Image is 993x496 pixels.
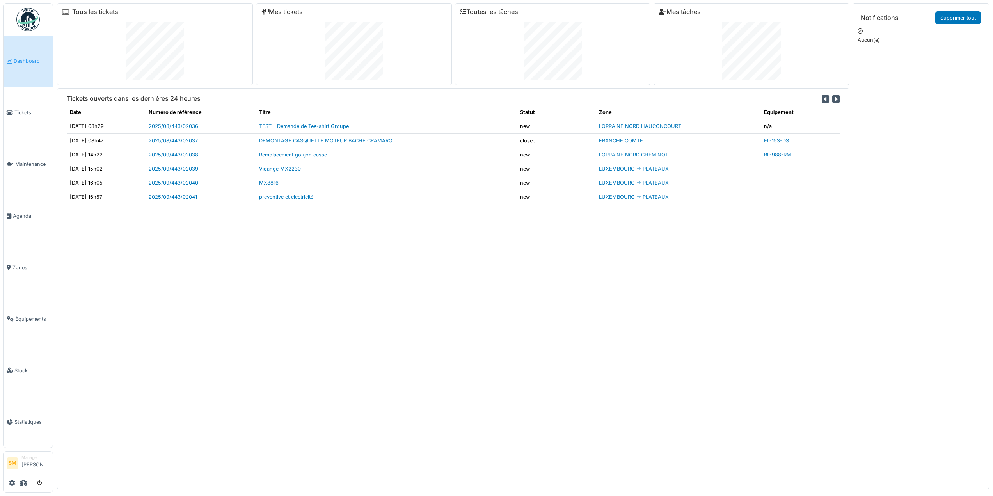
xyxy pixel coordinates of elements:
[4,190,53,242] a: Agenda
[599,194,669,200] a: LUXEMBOURG -> PLATEAUX
[4,293,53,345] a: Équipements
[599,166,669,172] a: LUXEMBOURG -> PLATEAUX
[16,8,40,31] img: Badge_color-CXgf-gQk.svg
[14,418,50,426] span: Statistiques
[599,123,681,129] a: LORRAINE NORD HAUCONCOURT
[761,119,840,133] td: n/a
[149,152,198,158] a: 2025/09/443/02038
[259,152,327,158] a: Remplacement goujon cassé
[149,123,198,129] a: 2025/08/443/02036
[4,242,53,293] a: Zones
[259,166,301,172] a: Vidange MX2230
[517,148,596,162] td: new
[7,455,50,473] a: SM Manager[PERSON_NAME]
[935,11,981,24] a: Supprimer tout
[261,8,303,16] a: Mes tickets
[14,57,50,65] span: Dashboard
[67,162,146,176] td: [DATE] 15h02
[149,166,198,172] a: 2025/09/443/02039
[599,138,643,144] a: FRANCHE COMTE
[861,14,899,21] h6: Notifications
[67,176,146,190] td: [DATE] 16h05
[13,212,50,220] span: Agenda
[517,176,596,190] td: new
[67,148,146,162] td: [DATE] 14h22
[149,194,197,200] a: 2025/09/443/02041
[517,190,596,204] td: new
[4,139,53,190] a: Maintenance
[259,138,393,144] a: DEMONTAGE CASQUETTE MOTEUR BACHE CRAMARO
[14,367,50,374] span: Stock
[659,8,701,16] a: Mes tâches
[15,160,50,168] span: Maintenance
[67,105,146,119] th: Date
[67,119,146,133] td: [DATE] 08h29
[259,123,349,129] a: TEST - Demande de Tee-shirt Groupe
[146,105,256,119] th: Numéro de référence
[21,455,50,471] li: [PERSON_NAME]
[517,162,596,176] td: new
[14,109,50,116] span: Tickets
[599,180,669,186] a: LUXEMBOURG -> PLATEAUX
[67,133,146,148] td: [DATE] 08h47
[72,8,118,16] a: Tous les tickets
[764,138,789,144] a: EL-153-DS
[21,455,50,460] div: Manager
[517,105,596,119] th: Statut
[596,105,761,119] th: Zone
[599,152,668,158] a: LORRAINE NORD CHEMINOT
[460,8,518,16] a: Toutes les tâches
[256,105,517,119] th: Titre
[149,138,198,144] a: 2025/08/443/02037
[4,345,53,396] a: Stock
[12,264,50,271] span: Zones
[764,152,791,158] a: BL-988-RM
[67,95,201,102] h6: Tickets ouverts dans les dernières 24 heures
[15,315,50,323] span: Équipements
[259,180,279,186] a: MX8816
[858,36,984,44] p: Aucun(e)
[4,36,53,87] a: Dashboard
[761,105,840,119] th: Équipement
[259,194,313,200] a: preventive et electricité
[4,87,53,139] a: Tickets
[517,119,596,133] td: new
[149,180,198,186] a: 2025/09/443/02040
[517,133,596,148] td: closed
[67,190,146,204] td: [DATE] 16h57
[7,457,18,469] li: SM
[4,396,53,448] a: Statistiques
